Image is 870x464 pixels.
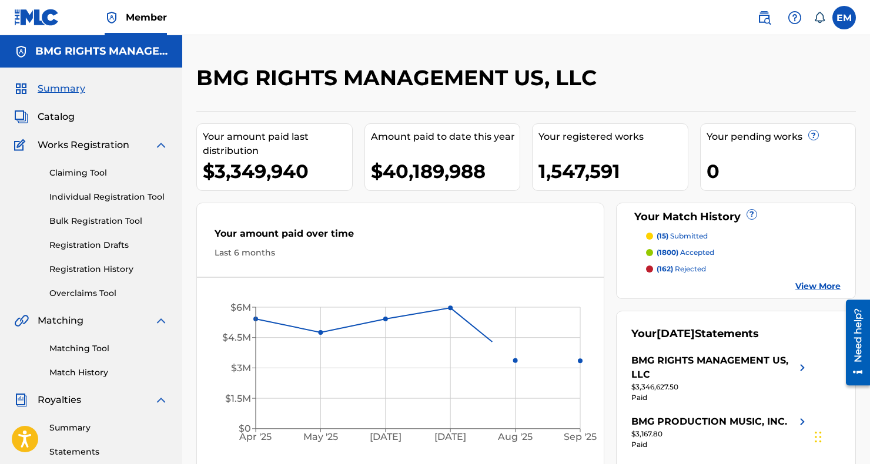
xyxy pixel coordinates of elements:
[154,393,168,407] img: expand
[646,247,841,258] a: (1800) accepted
[126,11,167,24] span: Member
[434,431,466,442] tspan: [DATE]
[631,354,795,382] div: BMG RIGHTS MANAGEMENT US, LLC
[631,382,809,392] div: $3,346,627.50
[631,326,759,342] div: Your Statements
[49,263,168,275] a: Registration History
[14,393,28,407] img: Royalties
[38,314,83,328] span: Matching
[38,110,75,124] span: Catalog
[657,264,673,273] span: (162)
[631,392,809,403] div: Paid
[239,423,251,434] tspan: $0
[564,431,597,442] tspan: Sep '25
[14,138,29,152] img: Works Registration
[795,280,841,292] a: View More
[837,295,870,390] iframe: Resource Center
[646,264,841,274] a: (162) rejected
[49,287,168,300] a: Overclaims Tool
[809,130,818,140] span: ?
[215,227,586,247] div: Your amount paid over time
[105,11,119,25] img: Top Rightsholder
[631,429,809,439] div: $3,167.80
[49,342,168,355] a: Matching Tool
[303,431,338,442] tspan: May '25
[215,247,586,259] div: Last 6 months
[757,11,771,25] img: search
[371,130,520,144] div: Amount paid to date this year
[657,327,695,340] span: [DATE]
[795,415,809,429] img: right chevron icon
[203,158,352,184] div: $3,349,940
[371,158,520,184] div: $40,189,988
[49,422,168,434] a: Summary
[631,209,841,225] div: Your Match History
[230,302,251,313] tspan: $6M
[49,367,168,379] a: Match History
[49,167,168,179] a: Claiming Tool
[795,354,809,382] img: right chevron icon
[14,314,29,328] img: Matching
[752,6,776,29] a: Public Search
[657,231,708,241] p: submitted
[815,419,822,455] div: Drag
[538,158,688,184] div: 1,547,591
[14,82,85,96] a: SummarySummary
[231,362,251,374] tspan: $3M
[203,130,352,158] div: Your amount paid last distribution
[631,439,809,450] div: Paid
[646,231,841,241] a: (15) submitted
[38,138,129,152] span: Works Registration
[49,446,168,458] a: Statements
[222,332,251,343] tspan: $4.5M
[707,158,856,184] div: 0
[14,45,28,59] img: Accounts
[239,431,272,442] tspan: Apr '25
[631,415,787,429] div: BMG PRODUCTION MUSIC, INC.
[14,82,28,96] img: Summary
[631,415,809,450] a: BMG PRODUCTION MUSIC, INC.right chevron icon$3,167.80Paid
[154,314,168,328] img: expand
[14,110,75,124] a: CatalogCatalog
[814,12,825,23] div: Notifications
[49,239,168,251] a: Registration Drafts
[707,130,856,144] div: Your pending works
[154,138,168,152] img: expand
[35,45,168,58] h5: BMG RIGHTS MANAGEMENT US, LLC
[538,130,688,144] div: Your registered works
[49,191,168,203] a: Individual Registration Tool
[14,9,59,26] img: MLC Logo
[783,6,807,29] div: Help
[657,248,678,257] span: (1800)
[14,110,28,124] img: Catalog
[657,231,668,240] span: (15)
[657,264,706,274] p: rejected
[196,65,603,91] h2: BMG RIGHTS MANAGEMENT US, LLC
[38,393,81,407] span: Royalties
[657,247,714,258] p: accepted
[497,431,533,442] tspan: Aug '25
[747,210,757,219] span: ?
[788,11,802,25] img: help
[225,393,251,404] tspan: $1.5M
[811,408,870,464] iframe: Chat Widget
[631,354,809,403] a: BMG RIGHTS MANAGEMENT US, LLCright chevron icon$3,346,627.50Paid
[49,215,168,227] a: Bulk Registration Tool
[38,82,85,96] span: Summary
[370,431,401,442] tspan: [DATE]
[832,6,856,29] div: User Menu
